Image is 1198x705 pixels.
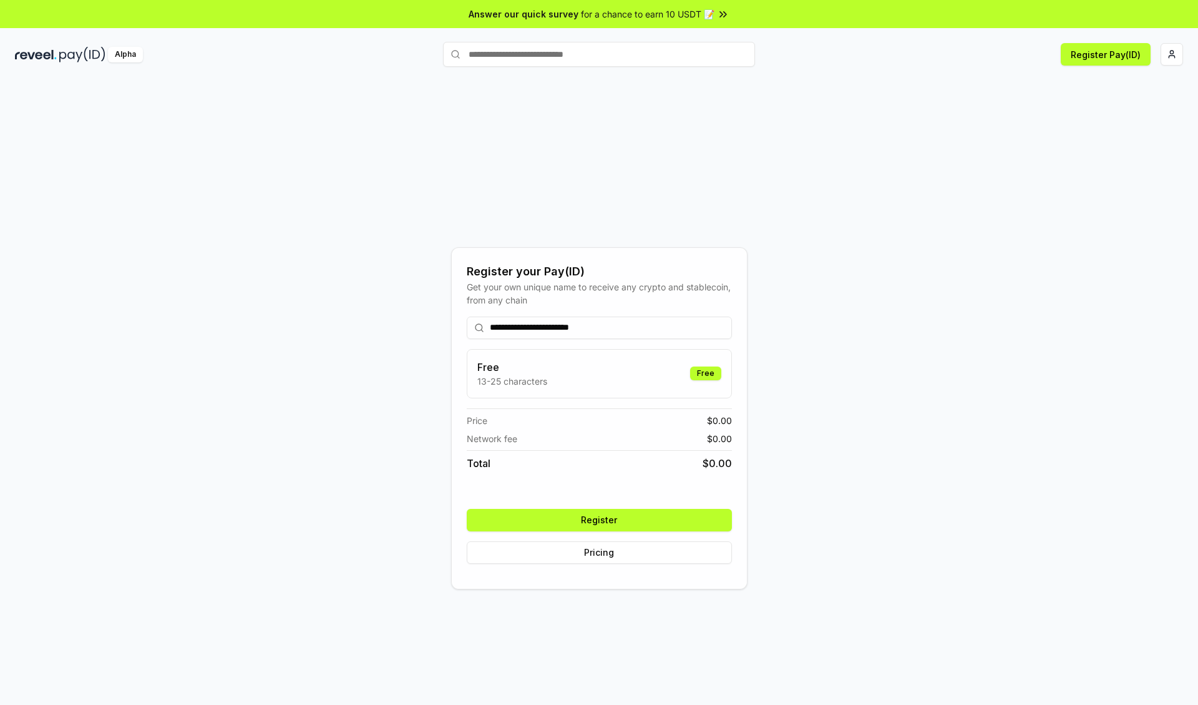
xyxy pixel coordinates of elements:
[469,7,578,21] span: Answer our quick survey
[108,47,143,62] div: Alpha
[1061,43,1151,66] button: Register Pay(ID)
[707,432,732,445] span: $ 0.00
[477,360,547,375] h3: Free
[467,414,487,427] span: Price
[581,7,714,21] span: for a chance to earn 10 USDT 📝
[467,432,517,445] span: Network fee
[477,375,547,388] p: 13-25 characters
[703,456,732,471] span: $ 0.00
[15,47,57,62] img: reveel_dark
[690,367,721,380] div: Free
[707,414,732,427] span: $ 0.00
[467,509,732,531] button: Register
[467,541,732,564] button: Pricing
[467,280,732,307] div: Get your own unique name to receive any crypto and stablecoin, from any chain
[467,263,732,280] div: Register your Pay(ID)
[59,47,105,62] img: pay_id
[467,456,490,471] span: Total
